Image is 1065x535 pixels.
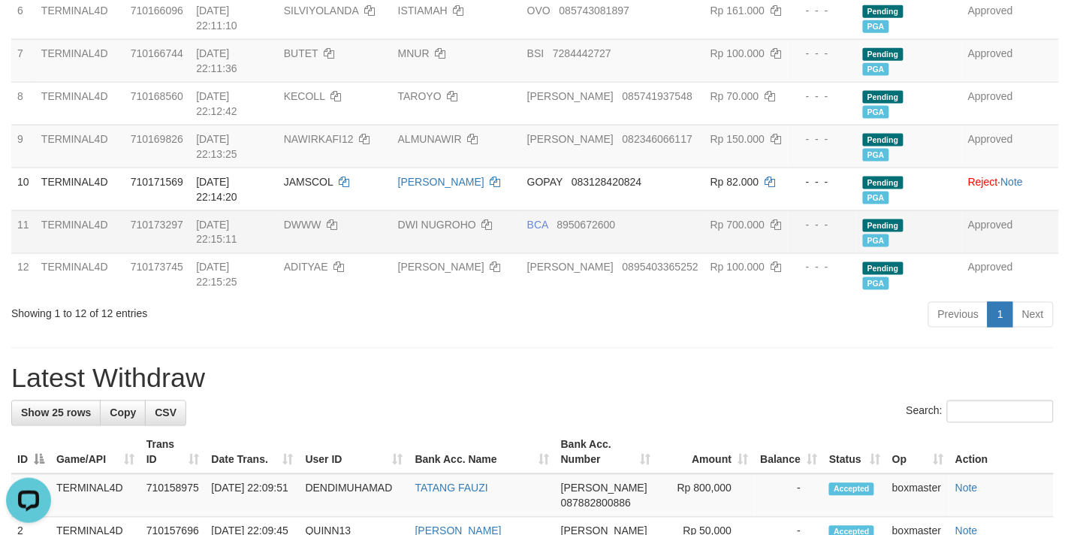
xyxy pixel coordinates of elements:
[284,90,325,102] span: KECOLL
[284,261,328,274] span: ADITYAE
[196,133,237,160] span: [DATE] 22:13:25
[863,262,904,275] span: Pending
[711,5,765,17] span: Rp 161.000
[100,400,146,426] a: Copy
[863,234,889,247] span: PGA
[794,89,851,104] div: - - -
[863,277,889,290] span: PGA
[131,176,183,188] span: 710171569
[527,5,551,17] span: OVO
[794,174,851,189] div: - - -
[284,47,318,59] span: BUTET
[50,431,140,474] th: Game/API: activate to sort column ascending
[928,302,988,328] a: Previous
[794,260,851,275] div: - - -
[284,5,358,17] span: SILVIYOLANDA
[196,219,237,246] span: [DATE] 22:15:11
[711,219,765,231] span: Rp 700.000
[863,106,889,119] span: PGA
[11,168,35,210] td: 10
[527,90,614,102] span: [PERSON_NAME]
[863,48,904,61] span: Pending
[196,176,237,203] span: [DATE] 22:14:20
[555,431,656,474] th: Bank Acc. Number: activate to sort column ascending
[863,177,904,189] span: Pending
[527,261,614,274] span: [PERSON_NAME]
[35,39,125,82] td: TERMINAL4D
[656,431,754,474] th: Amount: activate to sort column ascending
[11,125,35,168] td: 9
[398,90,442,102] a: TAROYO
[35,82,125,125] td: TERMINAL4D
[794,217,851,232] div: - - -
[110,407,136,419] span: Copy
[962,253,1059,296] td: Approved
[711,133,765,145] span: Rp 150.000
[131,90,183,102] span: 710168560
[527,176,563,188] span: GOPAY
[623,133,692,145] span: Copy 082346066117 to clipboard
[11,301,433,322] div: Showing 1 to 12 of 12 entries
[886,431,949,474] th: Op: activate to sort column ascending
[968,176,998,188] a: Reject
[398,176,484,188] a: [PERSON_NAME]
[284,176,333,188] span: JAMSCOL
[284,133,354,145] span: NAWIRKAFI12
[711,47,765,59] span: Rp 100.000
[561,482,647,494] span: [PERSON_NAME]
[962,39,1059,82] td: Approved
[131,47,183,59] span: 710166744
[711,261,765,274] span: Rp 100.000
[131,5,183,17] span: 710166096
[962,125,1059,168] td: Approved
[863,63,889,76] span: PGA
[863,149,889,162] span: PGA
[947,400,1054,423] input: Search:
[196,261,237,289] span: [DATE] 22:15:25
[35,168,125,210] td: TERMINAL4D
[962,82,1059,125] td: Approved
[863,219,904,232] span: Pending
[711,90,759,102] span: Rp 70.000
[863,5,904,18] span: Pending
[863,134,904,147] span: Pending
[11,253,35,296] td: 12
[754,474,823,518] td: -
[1001,176,1024,188] a: Note
[50,474,140,518] td: TERMINAL4D
[988,302,1013,328] a: 1
[21,407,91,419] span: Show 25 rows
[623,261,698,274] span: Copy 0895403365252 to clipboard
[823,431,886,474] th: Status: activate to sort column ascending
[11,431,50,474] th: ID: activate to sort column descending
[11,364,1054,394] h1: Latest Withdraw
[863,91,904,104] span: Pending
[409,431,555,474] th: Bank Acc. Name: activate to sort column ascending
[1012,302,1054,328] a: Next
[949,431,1054,474] th: Action
[794,46,851,61] div: - - -
[35,210,125,253] td: TERMINAL4D
[11,400,101,426] a: Show 25 rows
[561,497,631,509] span: Copy 087882800886 to clipboard
[398,261,484,274] a: [PERSON_NAME]
[527,219,548,231] span: BCA
[6,6,51,51] button: Open LiveChat chat widget
[527,47,545,59] span: BSI
[829,483,874,496] span: Accepted
[398,133,462,145] a: ALMUNAWIR
[300,431,409,474] th: User ID: activate to sort column ascending
[300,474,409,518] td: DENDIMUHAMAD
[196,47,237,74] span: [DATE] 22:11:36
[11,210,35,253] td: 11
[131,261,183,274] span: 710173745
[11,82,35,125] td: 8
[572,176,641,188] span: Copy 083128420824 to clipboard
[754,431,823,474] th: Balance: activate to sort column ascending
[398,5,448,17] a: ISTIAMAH
[398,219,476,231] a: DWI NUGROHO
[886,474,949,518] td: boxmaster
[140,474,206,518] td: 710158975
[131,219,183,231] span: 710173297
[863,20,889,33] span: PGA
